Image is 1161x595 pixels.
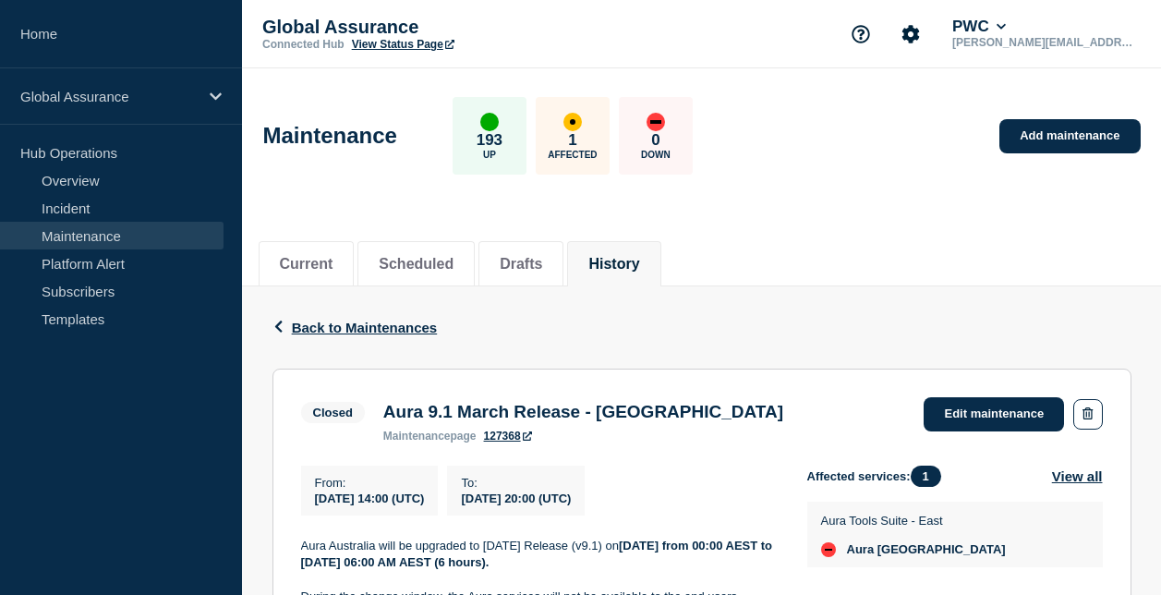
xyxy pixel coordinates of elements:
[821,514,1006,528] p: Aura Tools Suite - East
[588,256,639,273] button: History
[352,38,454,51] a: View Status Page
[911,466,941,487] span: 1
[563,113,582,131] div: affected
[301,402,365,423] span: Closed
[647,113,665,131] div: down
[272,320,438,335] button: Back to Maintenances
[461,492,571,505] span: [DATE] 20:00 (UTC)
[280,256,333,273] button: Current
[568,131,576,150] p: 1
[262,38,345,51] p: Connected Hub
[949,18,1010,36] button: PWC
[483,150,496,160] p: Up
[999,119,1140,153] a: Add maintenance
[477,131,502,150] p: 193
[484,430,532,443] a: 127368
[301,539,776,569] strong: [DATE] from 00:00 AEST to [DATE] 06:00 AM AEST (6 hours).
[841,15,880,54] button: Support
[315,492,425,505] span: [DATE] 14:00 (UTC)
[292,320,438,335] span: Back to Maintenances
[807,466,950,487] span: Affected services:
[1052,466,1103,487] button: View all
[847,542,1006,557] span: Aura [GEOGRAPHIC_DATA]
[461,476,571,490] p: To :
[891,15,930,54] button: Account settings
[379,256,454,273] button: Scheduled
[263,123,397,149] h1: Maintenance
[500,256,542,273] button: Drafts
[651,131,659,150] p: 0
[20,89,198,104] p: Global Assurance
[315,476,425,490] p: From :
[949,36,1141,49] p: [PERSON_NAME][EMAIL_ADDRESS][DOMAIN_NAME]
[548,150,597,160] p: Affected
[383,430,477,443] p: page
[383,430,451,443] span: maintenance
[821,542,836,557] div: down
[924,397,1064,431] a: Edit maintenance
[301,538,778,572] p: Aura Australia will be upgraded to [DATE] Release (v9.1) on
[383,402,783,422] h3: Aura 9.1 March Release - [GEOGRAPHIC_DATA]
[480,113,499,131] div: up
[641,150,671,160] p: Down
[262,17,632,38] p: Global Assurance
